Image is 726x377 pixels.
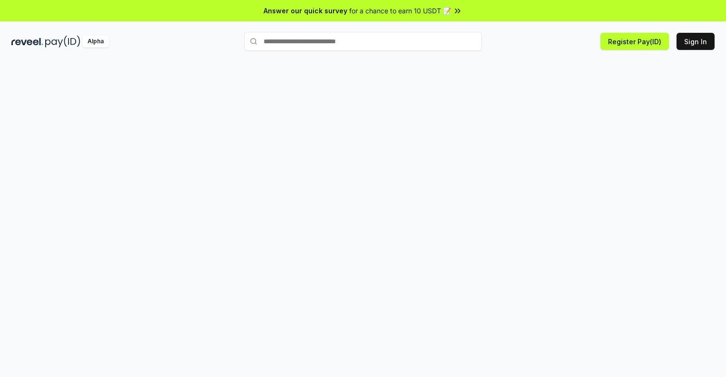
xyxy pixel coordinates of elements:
[11,36,43,48] img: reveel_dark
[82,36,109,48] div: Alpha
[677,33,715,50] button: Sign In
[349,6,451,16] span: for a chance to earn 10 USDT 📝
[45,36,80,48] img: pay_id
[600,33,669,50] button: Register Pay(ID)
[264,6,347,16] span: Answer our quick survey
